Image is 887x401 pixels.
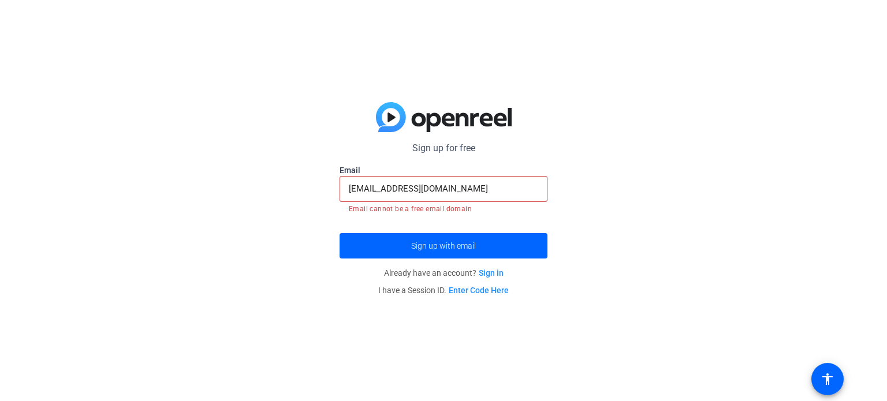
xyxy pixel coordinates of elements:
[340,164,547,176] label: Email
[384,268,504,278] span: Already have an account?
[340,141,547,155] p: Sign up for free
[378,286,509,295] span: I have a Session ID.
[449,286,509,295] a: Enter Code Here
[821,372,834,386] mat-icon: accessibility
[349,182,538,196] input: Enter Email Address
[340,233,547,258] button: Sign up with email
[376,102,512,132] img: blue-gradient.svg
[349,202,538,215] mat-error: Email cannot be a free email domain
[479,268,504,278] a: Sign in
